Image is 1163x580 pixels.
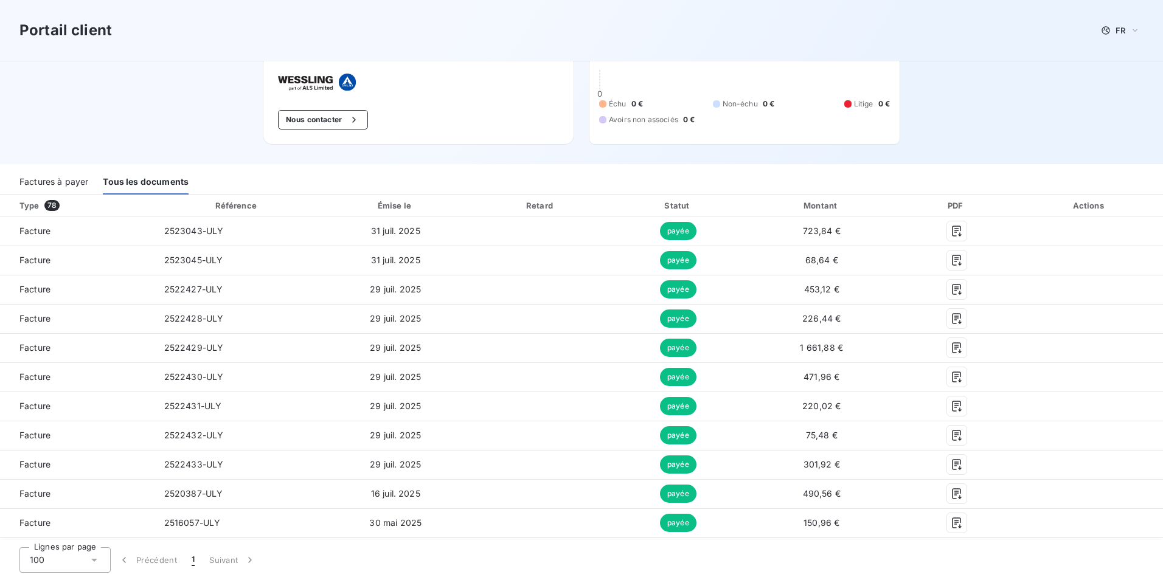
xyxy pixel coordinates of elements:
span: 29 juil. 2025 [370,284,421,294]
button: Nous contacter [278,110,368,129]
span: 29 juil. 2025 [370,313,421,323]
span: Facture [10,458,145,471]
span: payée [660,514,696,532]
span: 29 juil. 2025 [370,342,421,353]
span: 0 € [631,98,643,109]
span: 31 juil. 2025 [371,226,420,236]
span: FR [1116,26,1125,35]
span: payée [660,426,696,444]
div: PDF [900,199,1014,212]
span: 16 juil. 2025 [371,488,420,499]
span: payée [660,251,696,269]
span: Facture [10,371,145,383]
span: 1 [192,554,195,566]
span: 29 juil. 2025 [370,459,421,469]
span: Facture [10,342,145,354]
span: payée [660,368,696,386]
span: 2523043-ULY [164,226,224,236]
span: 29 juil. 2025 [370,401,421,411]
span: Facture [10,312,145,325]
span: Facture [10,488,145,500]
h3: Portail client [19,19,112,41]
div: Retard [474,199,608,212]
span: payée [660,222,696,240]
span: 29 juil. 2025 [370,371,421,382]
span: 0 € [878,98,890,109]
span: 30 mai 2025 [369,517,422,528]
div: Référence [215,201,257,210]
span: Non-échu [723,98,758,109]
span: 31 juil. 2025 [371,255,420,265]
span: 29 juil. 2025 [370,430,421,440]
span: payée [660,339,696,357]
span: 0 [597,89,602,98]
span: payée [660,455,696,474]
span: 220,02 € [802,401,841,411]
span: 78 [44,200,60,211]
span: 723,84 € [803,226,841,236]
button: 1 [184,547,202,573]
span: 2523045-ULY [164,255,223,265]
span: Litige [854,98,873,109]
span: 2522428-ULY [164,313,224,323]
span: Facture [10,429,145,441]
span: 2516057-ULY [164,517,221,528]
span: payée [660,309,696,328]
div: Factures à payer [19,169,88,195]
span: 2522429-ULY [164,342,224,353]
span: Facture [10,283,145,295]
span: 490,56 € [803,488,841,499]
span: 150,96 € [804,517,839,528]
div: Type [12,199,152,212]
span: 2522427-ULY [164,284,223,294]
span: payée [660,280,696,299]
span: Facture [10,400,145,412]
span: Facture [10,517,145,529]
span: Avoirs non associés [609,114,678,125]
div: Actions [1019,199,1161,212]
span: Facture [10,225,145,237]
span: 2522431-ULY [164,401,222,411]
span: 100 [30,554,44,566]
img: Company logo [278,74,356,91]
button: Précédent [111,547,184,573]
span: 2520387-ULY [164,488,223,499]
div: Montant [748,199,895,212]
span: payée [660,397,696,415]
span: 453,12 € [804,284,839,294]
span: 0 € [683,114,695,125]
span: 0 € [763,98,774,109]
span: 2522430-ULY [164,371,224,382]
span: 226,44 € [802,313,841,323]
span: payée [660,485,696,503]
span: 1 661,88 € [800,342,843,353]
div: Statut [613,199,743,212]
span: 2522432-ULY [164,430,224,440]
span: Échu [609,98,627,109]
span: 68,64 € [805,255,838,265]
div: Émise le [322,199,469,212]
span: 301,92 € [804,459,840,469]
button: Suivant [202,547,263,573]
span: 75,48 € [806,430,838,440]
span: 2522433-ULY [164,459,224,469]
div: Tous les documents [103,169,189,195]
span: 471,96 € [804,371,839,382]
span: Facture [10,254,145,266]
